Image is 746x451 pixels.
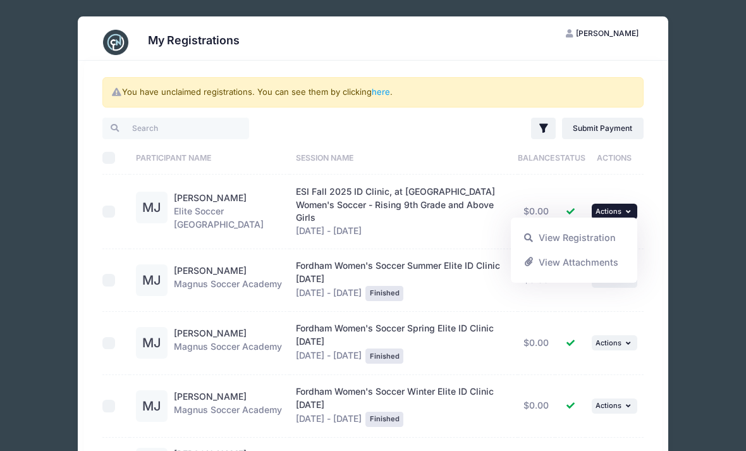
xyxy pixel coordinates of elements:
a: [PERSON_NAME] [174,192,247,203]
a: [PERSON_NAME] [174,328,247,338]
div: Magnus Soccer Academy [174,390,282,422]
div: Elite Soccer [GEOGRAPHIC_DATA] [174,192,284,232]
span: [PERSON_NAME] [576,28,639,38]
a: View Registration [517,226,632,250]
a: [PERSON_NAME] [174,265,247,276]
div: Finished [365,412,403,427]
div: MJ [136,264,168,296]
div: Finished [365,286,403,301]
td: $0.00 [518,175,556,249]
h3: My Registrations [148,34,240,47]
span: Fordham Women's Soccer Summer Elite ID Clinic [DATE] [296,260,500,284]
th: Actions: activate to sort column ascending [585,141,644,175]
th: Session Name: activate to sort column ascending [290,141,518,175]
span: Actions [596,207,621,216]
div: MJ [136,192,168,223]
div: [DATE] - [DATE] [296,185,511,238]
a: MJ [136,402,168,412]
a: View Attachments [517,250,632,274]
a: [PERSON_NAME] [174,391,247,402]
span: Actions [596,401,621,410]
button: [PERSON_NAME] [555,23,650,44]
td: $0.00 [518,312,556,374]
a: here [372,87,390,97]
a: Submit Payment [562,118,644,139]
img: CampNetwork [103,30,128,55]
div: You have unclaimed registrations. You can see them by clicking . [102,77,643,108]
th: Participant Name: activate to sort column ascending [130,141,290,175]
button: Actions [592,398,637,414]
div: [DATE] - [DATE] [296,322,511,364]
th: Select All [102,141,130,175]
input: Search [102,118,248,139]
div: Magnus Soccer Academy [174,264,282,296]
span: ESI Fall 2025 ID Clinic, at [GEOGRAPHIC_DATA] Women's Soccer - Rising 9th Grade and Above Girls [296,186,495,223]
span: Actions [596,338,621,347]
span: Fordham Women's Soccer Winter Elite ID Clinic [DATE] [296,386,494,410]
div: [DATE] - [DATE] [296,259,511,301]
span: Fordham Women's Soccer Spring Elite ID Clinic [DATE] [296,323,494,347]
div: MJ [136,327,168,359]
th: Status: activate to sort column ascending [555,141,585,175]
div: [DATE] - [DATE] [296,385,511,427]
a: MJ [136,276,168,287]
a: MJ [136,203,168,214]
div: Magnus Soccer Academy [174,327,282,359]
button: Actions [592,204,637,219]
div: Finished [365,349,403,364]
a: MJ [136,338,168,349]
button: Actions [592,335,637,350]
td: $0.00 [518,375,556,438]
th: Balance: activate to sort column ascending [518,141,556,175]
div: MJ [136,390,168,422]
